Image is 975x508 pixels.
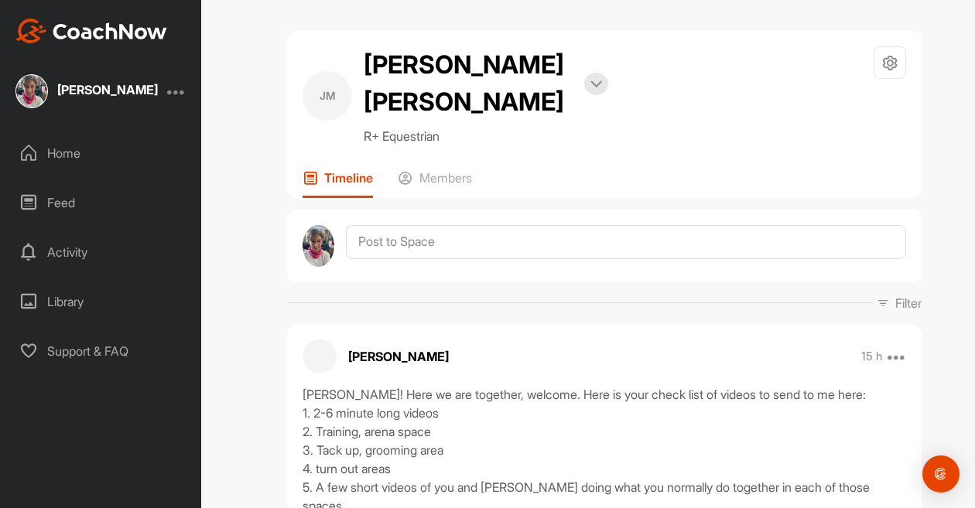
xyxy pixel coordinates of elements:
[9,233,194,271] div: Activity
[303,225,334,267] img: avatar
[364,127,608,145] p: R+ Equestrian
[9,183,194,222] div: Feed
[9,282,194,321] div: Library
[9,332,194,370] div: Support & FAQ
[9,134,194,172] div: Home
[57,84,158,96] div: [PERSON_NAME]
[324,170,373,186] p: Timeline
[348,347,449,366] p: [PERSON_NAME]
[861,349,882,364] p: 15 h
[303,71,352,121] div: JM
[419,170,472,186] p: Members
[364,46,573,121] h2: [PERSON_NAME] [PERSON_NAME]
[590,80,602,88] img: arrow-down
[895,294,922,312] p: Filter
[15,19,167,43] img: CoachNow
[922,455,960,493] div: Open Intercom Messenger
[15,74,48,108] img: 09779506aaf6c081da81eba71e7e7320.jpeg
